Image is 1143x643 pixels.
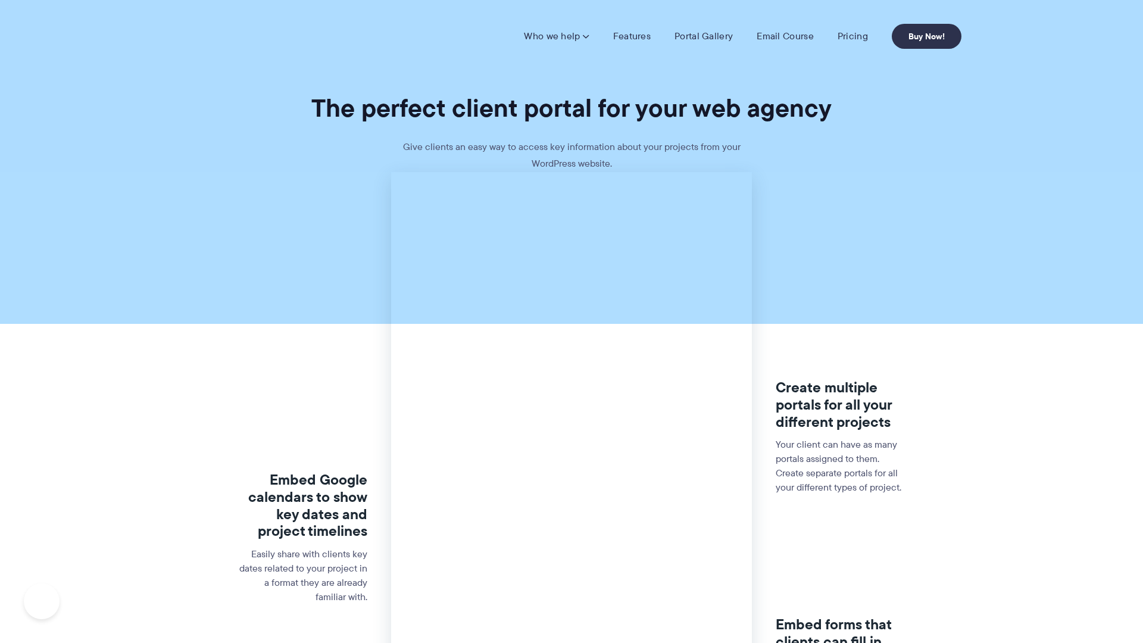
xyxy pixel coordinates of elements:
[613,30,651,42] a: Features
[776,438,906,495] p: Your client can have as many portals assigned to them. Create separate portals for all your diffe...
[524,30,589,42] a: Who we help
[238,547,368,604] p: Easily share with clients key dates related to your project in a format they are already familiar...
[238,472,368,540] h3: Embed Google calendars to show key dates and project timelines
[24,583,60,619] iframe: Toggle Customer Support
[674,30,733,42] a: Portal Gallery
[892,24,961,49] a: Buy Now!
[393,139,750,172] p: Give clients an easy way to access key information about your projects from your WordPress website.
[776,379,906,430] h3: Create multiple portals for all your different projects
[757,30,814,42] a: Email Course
[838,30,868,42] a: Pricing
